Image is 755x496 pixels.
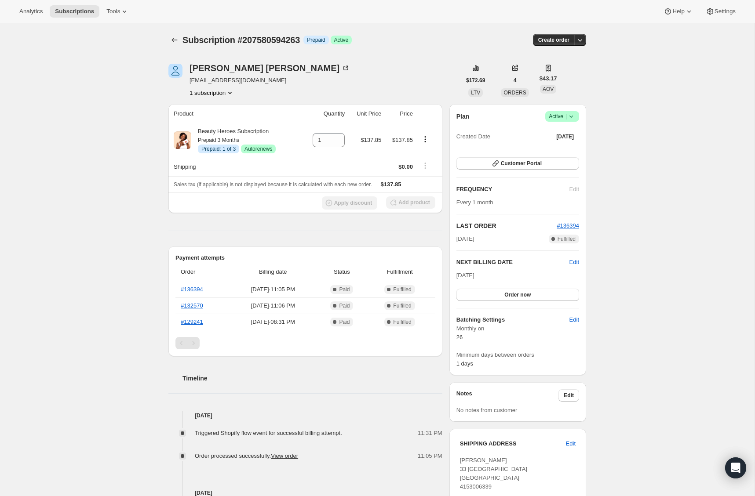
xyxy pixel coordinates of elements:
[501,160,542,167] span: Customer Portal
[302,104,347,123] th: Quantity
[456,185,569,194] h2: FREQUENCY
[361,137,381,143] span: $137.85
[339,302,350,309] span: Paid
[565,113,567,120] span: |
[168,34,181,46] button: Subscriptions
[347,104,384,123] th: Unit Price
[190,64,350,72] div: [PERSON_NAME] [PERSON_NAME]
[533,34,575,46] button: Create order
[191,127,276,153] div: Beauty Heroes Subscription
[558,389,579,402] button: Edit
[456,351,579,359] span: Minimum days between orders
[564,392,574,399] span: Edit
[557,222,579,229] a: #136394
[175,253,435,262] h2: Payment attempts
[418,161,432,170] button: Shipping actions
[471,90,480,96] span: LTV
[393,302,411,309] span: Fulfilled
[320,268,365,276] span: Status
[658,5,698,18] button: Help
[232,301,314,310] span: [DATE] · 11:06 PM
[190,88,234,97] button: Product actions
[384,104,416,123] th: Price
[561,437,581,451] button: Edit
[508,74,522,87] button: 4
[339,319,350,326] span: Paid
[538,36,569,43] span: Create order
[503,90,526,96] span: ORDERS
[195,430,342,436] span: Triggered Shopify flow event for successful billing attempt.
[181,319,203,325] a: #129241
[564,313,584,327] button: Edit
[339,286,350,293] span: Paid
[334,36,349,43] span: Active
[182,374,442,383] h2: Timeline
[558,235,576,243] span: Fulfilled
[168,411,442,420] h4: [DATE]
[271,453,298,459] a: View order
[566,439,576,448] span: Edit
[232,285,314,294] span: [DATE] · 11:05 PM
[460,439,566,448] h3: SHIPPING ADDRESS
[55,8,94,15] span: Subscriptions
[514,77,517,84] span: 4
[174,181,372,188] span: Sales tax (if applicable) is not displayed because it is calculated with each new order.
[672,8,684,15] span: Help
[101,5,134,18] button: Tools
[456,235,474,243] span: [DATE]
[504,291,531,298] span: Order now
[19,8,43,15] span: Analytics
[456,258,569,267] h2: NEXT BILLING DATE
[201,145,236,152] span: Prepaid: 1 of 3
[14,5,48,18] button: Analytics
[106,8,120,15] span: Tools
[456,112,470,121] h2: Plan
[456,132,490,141] span: Created Date
[543,86,554,92] span: AOV
[190,76,350,85] span: [EMAIL_ADDRESS][DOMAIN_NAME]
[195,453,298,459] span: Order processed successfully.
[466,77,485,84] span: $172.69
[182,35,300,45] span: Subscription #207580594263
[456,315,569,324] h6: Batching Settings
[569,258,579,267] button: Edit
[715,8,736,15] span: Settings
[456,221,557,230] h2: LAST ORDER
[168,64,182,78] span: vivan luong
[174,131,191,149] img: product img
[456,407,518,413] span: No notes from customer
[393,286,411,293] span: Fulfilled
[549,112,576,121] span: Active
[307,36,325,43] span: Prepaid
[392,137,413,143] span: $137.85
[460,457,527,490] span: [PERSON_NAME] 33 [GEOGRAPHIC_DATA] [GEOGRAPHIC_DATA] 4153006339
[725,457,746,478] div: Open Intercom Messenger
[232,268,314,276] span: Billing date
[418,429,442,438] span: 11:31 PM
[456,289,579,301] button: Order now
[456,389,559,402] h3: Notes
[551,130,579,143] button: [DATE]
[175,262,229,282] th: Order
[398,163,413,170] span: $0.00
[181,286,203,293] a: #136394
[168,157,302,176] th: Shipping
[556,133,574,140] span: [DATE]
[456,324,579,333] span: Monthly on
[393,319,411,326] span: Fulfilled
[700,5,741,18] button: Settings
[569,315,579,324] span: Edit
[456,272,474,279] span: [DATE]
[181,302,203,309] a: #132570
[198,137,239,143] small: Prepaid 3 Months
[369,268,430,276] span: Fulfillment
[232,318,314,326] span: [DATE] · 08:31 PM
[381,181,401,188] span: $137.85
[456,360,473,367] span: 1 days
[244,145,272,152] span: Autorenews
[456,334,463,340] span: 26
[418,134,432,144] button: Product actions
[50,5,99,18] button: Subscriptions
[456,157,579,170] button: Customer Portal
